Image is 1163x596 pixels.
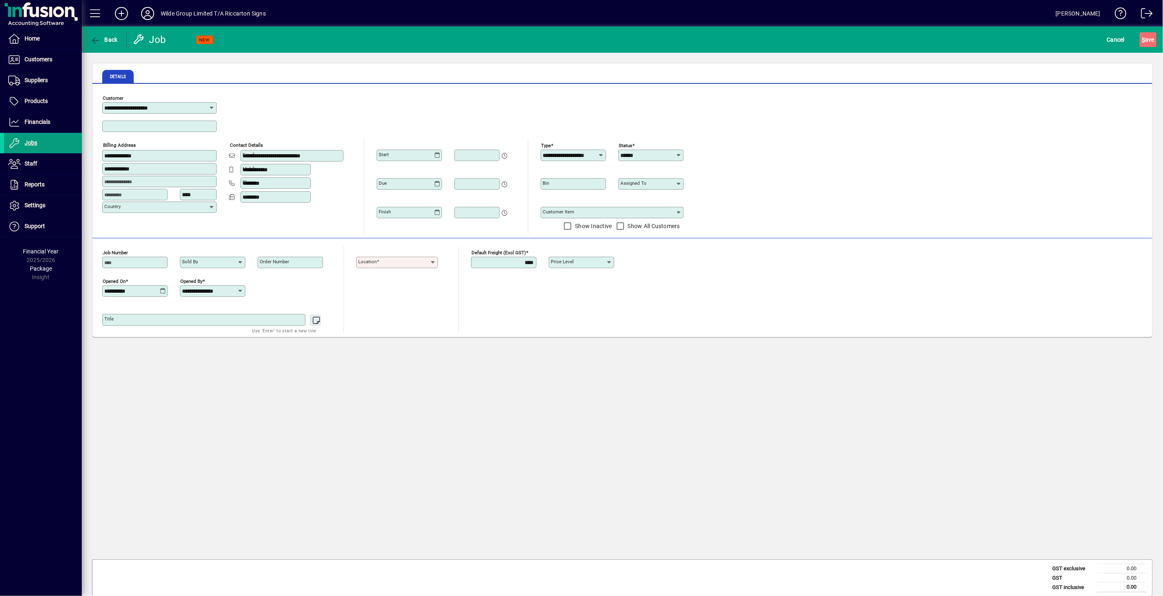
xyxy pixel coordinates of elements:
[182,259,198,264] mat-label: Sold by
[1105,32,1127,47] button: Cancel
[200,37,210,43] span: NEW
[1097,564,1146,574] td: 0.00
[620,180,647,186] mat-label: Assigned to
[358,259,377,264] mat-label: Location
[1097,573,1146,583] td: 0.00
[25,98,48,104] span: Products
[104,204,121,209] mat-label: Country
[25,139,37,146] span: Jobs
[25,119,50,125] span: Financials
[25,223,45,229] span: Support
[541,143,551,148] mat-label: Type
[242,152,254,158] mat-label: Email
[103,250,128,255] mat-label: Job number
[25,160,37,167] span: Staff
[573,222,612,230] label: Show Inactive
[4,29,82,49] a: Home
[161,7,266,20] div: Wilde Group Limited T/A Riccarton Signs
[135,6,161,21] button: Profile
[1107,33,1125,46] span: Cancel
[110,75,126,79] span: Details
[1056,7,1100,20] div: [PERSON_NAME]
[1135,2,1153,28] a: Logout
[25,181,45,188] span: Reports
[82,32,127,47] app-page-header-button: Back
[25,77,48,83] span: Suppliers
[180,278,202,284] mat-label: Opened by
[1109,2,1127,28] a: Knowledge Base
[1142,33,1154,46] span: ave
[103,95,123,101] mat-label: Customer
[1048,583,1097,592] td: GST inclusive
[90,36,118,43] span: Back
[30,265,52,272] span: Package
[25,35,40,42] span: Home
[242,179,256,185] mat-label: Phone
[543,180,549,186] mat-label: Bin
[252,326,317,335] mat-hint: Use 'Enter' to start a new line
[1048,564,1097,574] td: GST exclusive
[108,6,135,21] button: Add
[23,248,59,255] span: Financial Year
[4,195,82,216] a: Settings
[4,175,82,195] a: Reports
[543,209,574,215] mat-label: Customer Item
[1048,573,1097,583] td: GST
[260,259,289,264] mat-label: Order number
[1097,583,1146,592] td: 0.00
[379,180,387,186] mat-label: Due
[104,316,114,322] mat-label: Title
[4,49,82,70] a: Customers
[379,152,389,157] mat-label: Start
[551,259,574,264] mat-label: Price Level
[4,216,82,237] a: Support
[1142,36,1145,43] span: S
[242,166,257,172] mat-label: Mobile
[1140,32,1156,47] button: Save
[88,32,120,47] button: Back
[619,143,632,148] mat-label: Status
[471,250,526,255] mat-label: Default Freight (excl GST)
[4,112,82,132] a: Financials
[25,56,52,63] span: Customers
[379,209,391,215] mat-label: Finish
[4,70,82,91] a: Suppliers
[4,91,82,112] a: Products
[4,154,82,174] a: Staff
[25,202,45,208] span: Settings
[626,222,680,230] label: Show All Customers
[133,33,168,46] div: Job
[103,278,126,284] mat-label: Opened On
